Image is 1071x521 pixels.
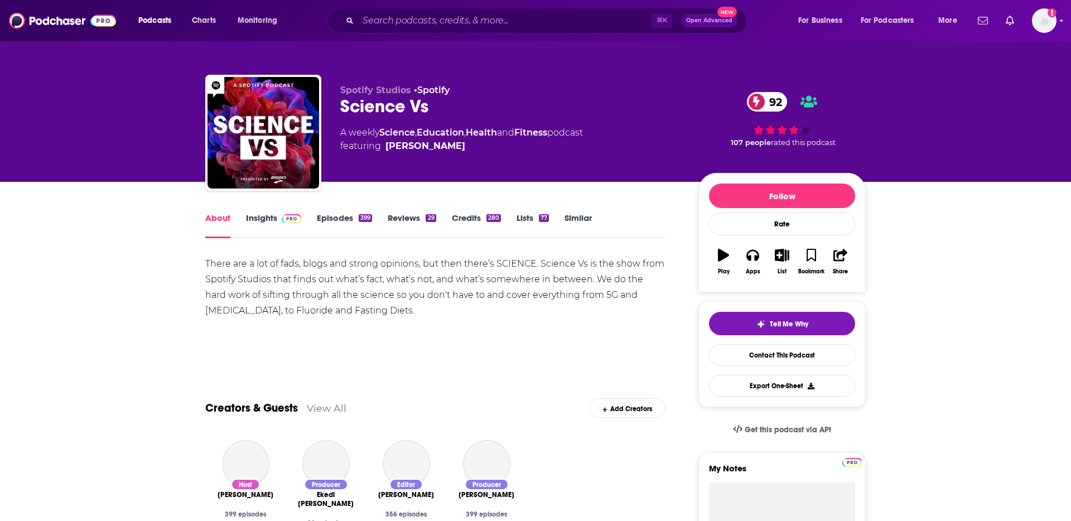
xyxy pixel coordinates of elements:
[417,127,464,138] a: Education
[131,12,186,30] button: open menu
[826,242,855,282] button: Share
[709,344,855,366] a: Contact This Podcast
[295,490,357,508] span: Ekedi [PERSON_NAME]
[861,13,914,28] span: For Podcasters
[338,8,758,33] div: Search podcasts, credits, & more...
[426,214,436,222] div: 29
[709,184,855,208] button: Follow
[417,85,450,95] a: Spotify
[1032,8,1056,33] span: Logged in as kkitamorn
[778,268,787,275] div: List
[238,13,277,28] span: Monitoring
[731,138,771,147] span: 107 people
[770,320,808,329] span: Tell Me Why
[724,416,840,443] a: Get this podcast via API
[842,458,862,467] img: Podchaser Pro
[378,490,434,499] span: [PERSON_NAME]
[208,77,319,189] img: Science Vs
[214,510,277,518] div: 399 episodes
[246,213,301,238] a: InsightsPodchaser Pro
[379,127,415,138] a: Science
[459,490,514,499] span: [PERSON_NAME]
[466,127,497,138] a: Health
[307,402,346,414] a: View All
[317,213,372,238] a: Episodes399
[414,85,450,95] span: •
[717,7,737,17] span: New
[718,268,730,275] div: Play
[1001,11,1019,30] a: Show notifications dropdown
[465,479,509,490] div: Producer
[938,13,957,28] span: More
[340,85,411,95] span: Spotify Studios
[842,456,862,467] a: Pro website
[565,213,592,238] a: Similar
[709,242,738,282] button: Play
[463,440,510,488] a: Heather Rogers
[304,479,348,490] div: Producer
[681,14,737,27] button: Open AdvancedNew
[192,13,216,28] span: Charts
[282,214,301,223] img: Podchaser Pro
[138,13,171,28] span: Podcasts
[709,463,855,483] label: My Notes
[539,214,549,222] div: 77
[746,268,760,275] div: Apps
[359,214,372,222] div: 399
[218,490,273,499] a: Wendy Zukerman
[768,242,797,282] button: List
[230,12,292,30] button: open menu
[798,268,824,275] div: Bookmark
[517,213,549,238] a: Lists77
[218,490,273,499] span: [PERSON_NAME]
[589,398,665,418] div: Add Creators
[771,138,836,147] span: rated this podcast
[853,12,930,30] button: open menu
[833,268,848,275] div: Share
[756,320,765,329] img: tell me why sparkle
[459,490,514,499] a: Heather Rogers
[747,92,788,112] a: 92
[709,375,855,397] button: Export One-Sheet
[464,127,466,138] span: ,
[340,139,583,153] span: featuring
[185,12,223,30] a: Charts
[1032,8,1056,33] button: Show profile menu
[1048,8,1056,17] svg: Add a profile image
[205,256,665,319] div: There are a lot of fads, blogs and strong opinions, but then there’s SCIENCE. Science Vs is the s...
[652,13,672,28] span: ⌘ K
[758,92,788,112] span: 92
[709,312,855,335] button: tell me why sparkleTell Me Why
[385,139,465,153] a: Wendy Zukerman
[709,213,855,235] div: Rate
[295,490,357,508] a: Ekedi Fausther-Keeys
[358,12,652,30] input: Search podcasts, credits, & more...
[698,85,866,154] div: 92 107 peoplerated this podcast
[686,18,732,23] span: Open Advanced
[798,13,842,28] span: For Business
[340,126,583,153] div: A weekly podcast
[486,214,501,222] div: 280
[497,127,514,138] span: and
[222,440,269,488] a: Wendy Zukerman
[302,440,350,488] a: Ekedi Fausther-Keeys
[930,12,971,30] button: open menu
[745,425,831,435] span: Get this podcast via API
[205,213,230,238] a: About
[415,127,417,138] span: ,
[790,12,856,30] button: open menu
[455,510,518,518] div: 399 episodes
[388,213,436,238] a: Reviews29
[797,242,826,282] button: Bookmark
[9,10,116,31] img: Podchaser - Follow, Share and Rate Podcasts
[973,11,992,30] a: Show notifications dropdown
[514,127,547,138] a: Fitness
[452,213,501,238] a: Credits280
[205,401,298,415] a: Creators & Guests
[231,479,260,490] div: Host
[1032,8,1056,33] img: User Profile
[389,479,423,490] div: Editor
[375,510,437,518] div: 356 episodes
